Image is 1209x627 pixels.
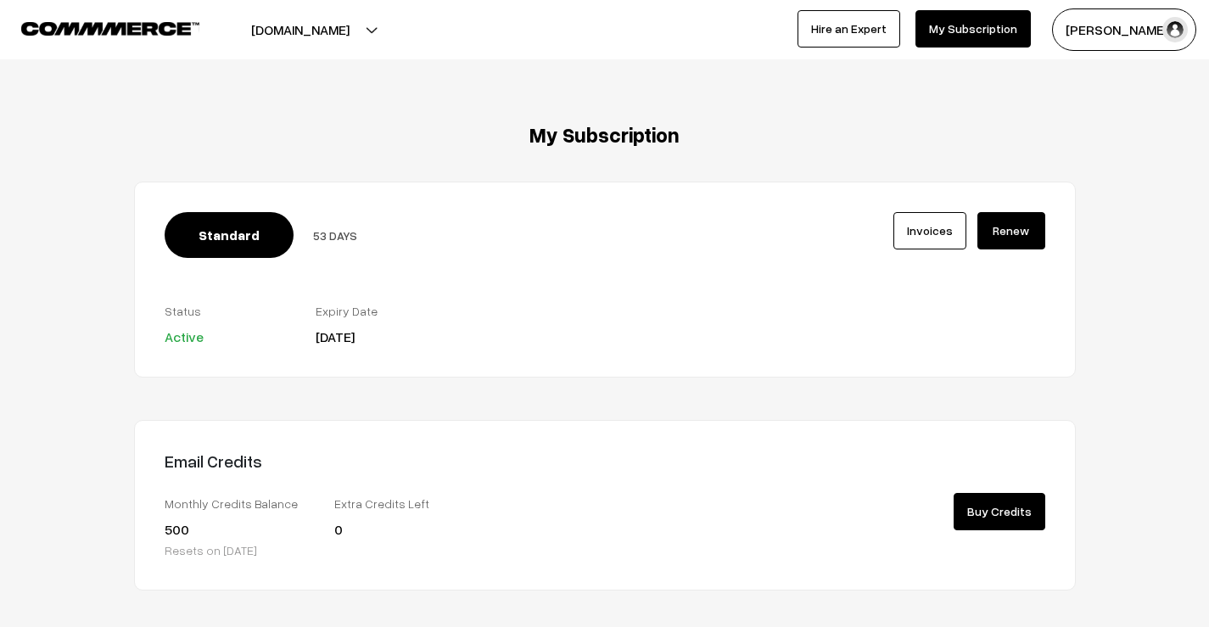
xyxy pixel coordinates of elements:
[165,212,294,258] span: Standard
[893,212,966,249] a: Invoices
[1052,8,1196,51] button: [PERSON_NAME]…
[334,495,479,512] label: Extra Credits Left
[165,302,290,320] label: Status
[21,17,170,37] a: COMMMERCE
[192,8,409,51] button: [DOMAIN_NAME]
[134,123,1076,148] h3: My Subscription
[165,328,204,345] span: Active
[21,22,199,35] img: COMMMERCE
[316,302,441,320] label: Expiry Date
[915,10,1031,48] a: My Subscription
[1162,17,1188,42] img: user
[798,10,900,48] a: Hire an Expert
[165,521,189,538] span: 500
[954,493,1045,530] a: Buy Credits
[977,212,1045,249] a: Renew
[165,451,592,471] h4: Email Credits
[313,228,357,243] span: 53 DAYS
[316,328,355,345] span: [DATE]
[334,521,343,538] span: 0
[165,495,309,512] label: Monthly Credits Balance
[165,543,257,557] span: Resets on [DATE]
